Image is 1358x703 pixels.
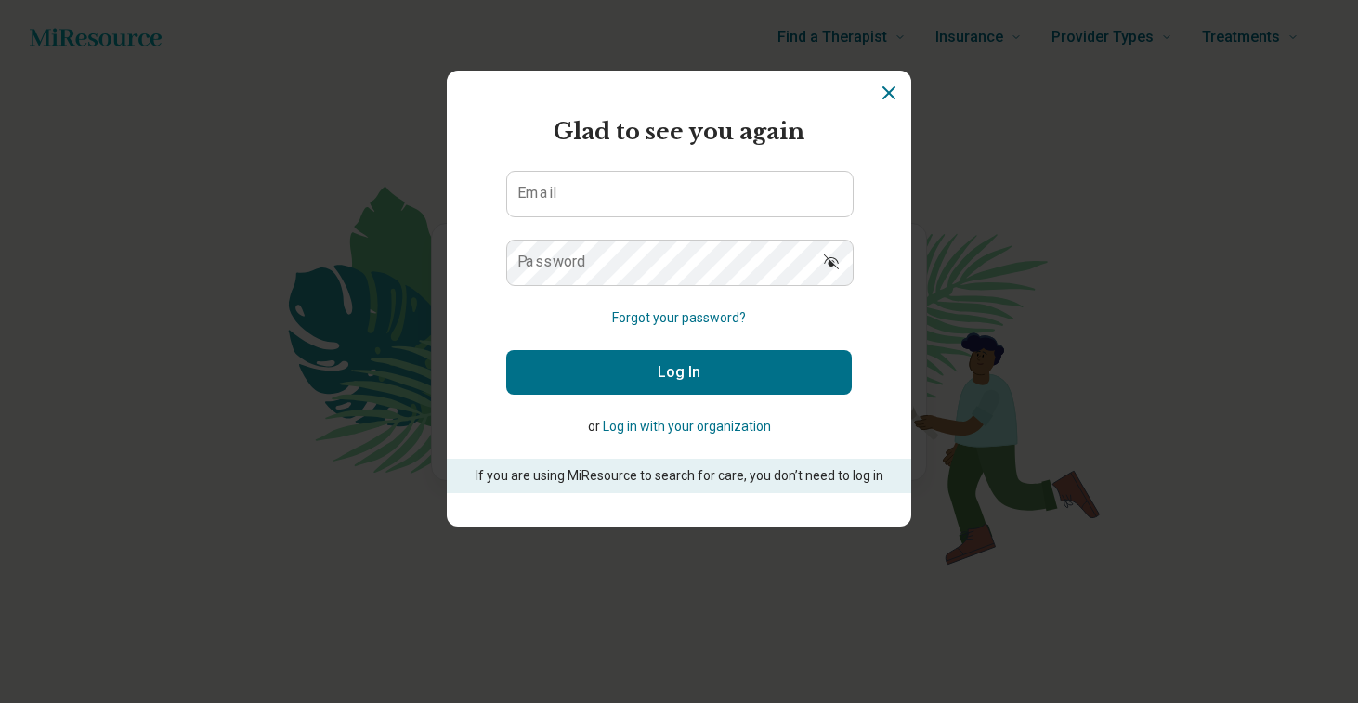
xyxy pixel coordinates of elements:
label: Password [517,254,586,269]
section: Login Dialog [447,71,911,527]
button: Log In [506,350,852,395]
p: or [506,417,852,436]
h2: Glad to see you again [506,115,852,149]
button: Show password [811,240,852,284]
label: Email [517,186,556,201]
p: If you are using MiResource to search for care, you don’t need to log in [473,466,885,486]
button: Dismiss [878,82,900,104]
button: Forgot your password? [612,308,746,328]
button: Log in with your organization [603,417,771,436]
